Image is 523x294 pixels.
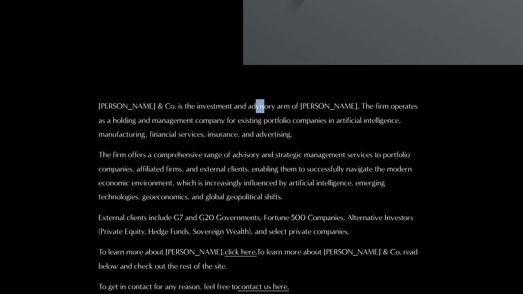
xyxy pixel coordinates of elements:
[98,245,425,273] p: To learn more about [PERSON_NAME], To learn more about [PERSON_NAME] & Co. read below and check o...
[98,280,425,294] p: To get in contact for any reason, feel free to
[225,247,257,256] a: click here.
[238,282,289,291] a: contact us here.
[98,99,425,141] p: [PERSON_NAME] & Co. is the investment and advisory arm of [PERSON_NAME]. The firm operates as a h...
[98,211,425,239] p: External clients include G7 and G20 Governments, Fortune 500 Companies, Alternative Investors (Pr...
[98,148,425,204] p: The firm offers a comprehensive range of advisory and strategic management services to portfolio ...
